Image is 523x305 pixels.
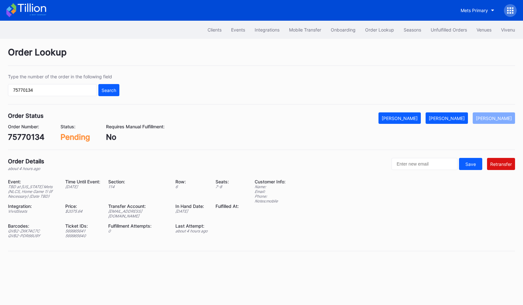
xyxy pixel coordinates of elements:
div: Seasons [404,27,421,32]
div: [DATE] [65,184,100,189]
div: about 4 hours ago [175,229,208,233]
button: Events [226,24,250,36]
div: Barcodes: [8,223,57,229]
div: Customer Info: [255,179,286,184]
div: [DATE] [175,209,208,214]
input: GT59662 [8,84,97,96]
div: Status: [60,124,90,129]
div: [PERSON_NAME] [429,116,465,121]
div: [PERSON_NAME] [476,116,512,121]
div: Event: [8,179,57,184]
div: 7 - 8 [216,184,239,189]
div: [EMAIL_ADDRESS][DOMAIN_NAME] [108,209,167,218]
button: [PERSON_NAME] [473,112,515,124]
div: Ticket IDs: [65,223,100,229]
div: No [106,132,165,142]
button: Search [98,84,119,96]
div: Transfer Account: [108,203,167,209]
button: Retransfer [487,158,515,170]
button: Unfulfilled Orders [426,24,472,36]
button: Onboarding [326,24,360,36]
div: Fulfilled At: [216,203,239,209]
div: Name: [255,184,286,189]
button: Mobile Transfer [284,24,326,36]
button: [PERSON_NAME] [378,112,421,124]
div: 0 [108,229,167,233]
div: TBD at [US_STATE] Mets (NLCS, Home Game 1) (If Necessary) (Date TBD) [8,184,57,199]
button: Save [459,158,482,170]
div: Requires Manual Fulfillment: [106,124,165,129]
div: QVB2-PDR66U9Y [8,233,57,238]
div: Order Number: [8,124,45,129]
button: Venues [472,24,496,36]
div: Order Lookup [365,27,394,32]
input: Enter new email [392,158,457,170]
div: $ 2075.64 [65,209,100,214]
div: Mets Primary [461,8,488,13]
div: Integrations [255,27,279,32]
button: Integrations [250,24,284,36]
div: 114 [108,184,167,189]
div: In Hand Date: [175,203,208,209]
div: Retransfer [490,161,512,167]
button: Clients [203,24,226,36]
div: Events [231,27,245,32]
div: Clients [208,27,222,32]
button: [PERSON_NAME] [426,112,468,124]
div: Email: [255,189,286,194]
div: Order Lookup [8,47,515,66]
div: Fulfillment Attempts: [108,223,167,229]
div: Row: [175,179,208,184]
div: Vivenu [501,27,515,32]
div: Section: [108,179,167,184]
div: Onboarding [331,27,356,32]
div: Price: [65,203,100,209]
div: 6 [175,184,208,189]
div: Phone: [255,194,286,199]
div: Save [465,161,476,167]
div: Time Until Event: [65,179,100,184]
div: 569965641 [65,229,100,233]
button: Vivenu [496,24,520,36]
div: Venues [477,27,491,32]
div: [PERSON_NAME] [382,116,418,121]
div: Search [102,88,116,93]
div: Order Status [8,112,44,119]
div: 75770134 [8,132,45,142]
button: Order Lookup [360,24,399,36]
div: QVB2-ZXK74C7C [8,229,57,233]
div: Integration: [8,203,57,209]
div: Mobile Transfer [289,27,321,32]
button: Mets Primary [456,4,499,16]
div: 569965640 [65,233,100,238]
div: Pending [60,132,90,142]
div: Seats: [216,179,239,184]
div: Notes: mobile [255,199,286,203]
div: Order Details [8,158,44,165]
div: about 4 hours ago [8,166,44,171]
div: Type the number of the order in the following field [8,74,119,79]
div: Last Attempt: [175,223,208,229]
div: Unfulfilled Orders [431,27,467,32]
button: Seasons [399,24,426,36]
div: VividSeats [8,209,57,214]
